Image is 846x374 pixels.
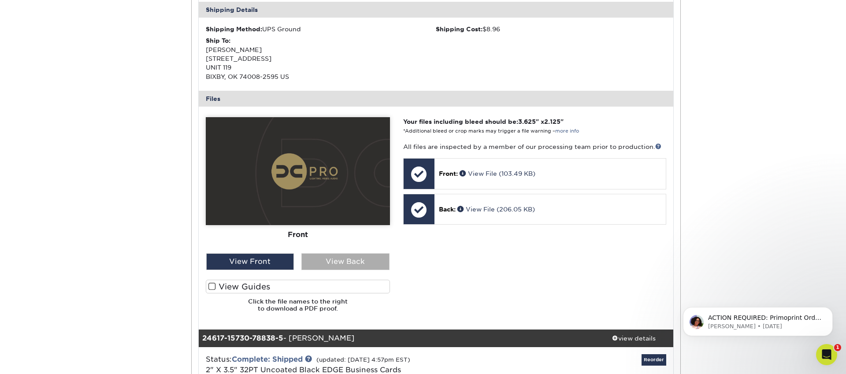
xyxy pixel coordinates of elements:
small: (updated: [DATE] 4:57pm EST) [316,356,410,363]
a: Reorder [642,354,666,365]
div: Shipping Details [199,2,674,18]
div: View Back [301,253,390,270]
div: Front [206,225,390,244]
a: more info [555,128,579,134]
span: 2.125 [544,118,560,125]
strong: Shipping Method: [206,26,262,33]
div: Files [199,91,674,107]
div: View Front [206,253,294,270]
span: 1 [834,344,841,351]
small: *Additional bleed or crop marks may trigger a file warning – [403,128,579,134]
span: ACTION REQUIRED: Primoprint Order [CREDIT_CARD_NUMBER] Good morning [PERSON_NAME], Thank you for ... [38,26,152,278]
a: View File (103.49 KB) [460,170,535,177]
a: 2" X 3.5" 32PT Uncoated Black EDGE Business Cards [206,366,401,374]
p: All files are inspected by a member of our processing team prior to production. [403,142,666,151]
p: Message from Avery, sent 41w ago [38,34,152,42]
iframe: Intercom live chat [816,344,837,365]
span: Front: [439,170,458,177]
div: - [PERSON_NAME] [199,330,594,347]
span: 3.625 [518,118,536,125]
a: View File (206.05 KB) [457,206,535,213]
strong: 24617-15730-78838-5 [202,334,283,342]
strong: Your files including bleed should be: " x " [403,118,564,125]
strong: Shipping Cost: [436,26,482,33]
a: view details [594,330,673,347]
span: Back: [439,206,456,213]
label: View Guides [206,280,390,293]
div: view details [594,334,673,343]
a: Complete: Shipped [232,355,303,363]
strong: Ship To: [206,37,230,44]
div: $8.96 [436,25,666,33]
div: UPS Ground [206,25,436,33]
h6: Click the file names to the right to download a PDF proof. [206,298,390,319]
iframe: Intercom notifications message [670,289,846,350]
div: [PERSON_NAME] [STREET_ADDRESS] UNIT 119 BIXBY, OK 74008-2595 US [206,36,436,81]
